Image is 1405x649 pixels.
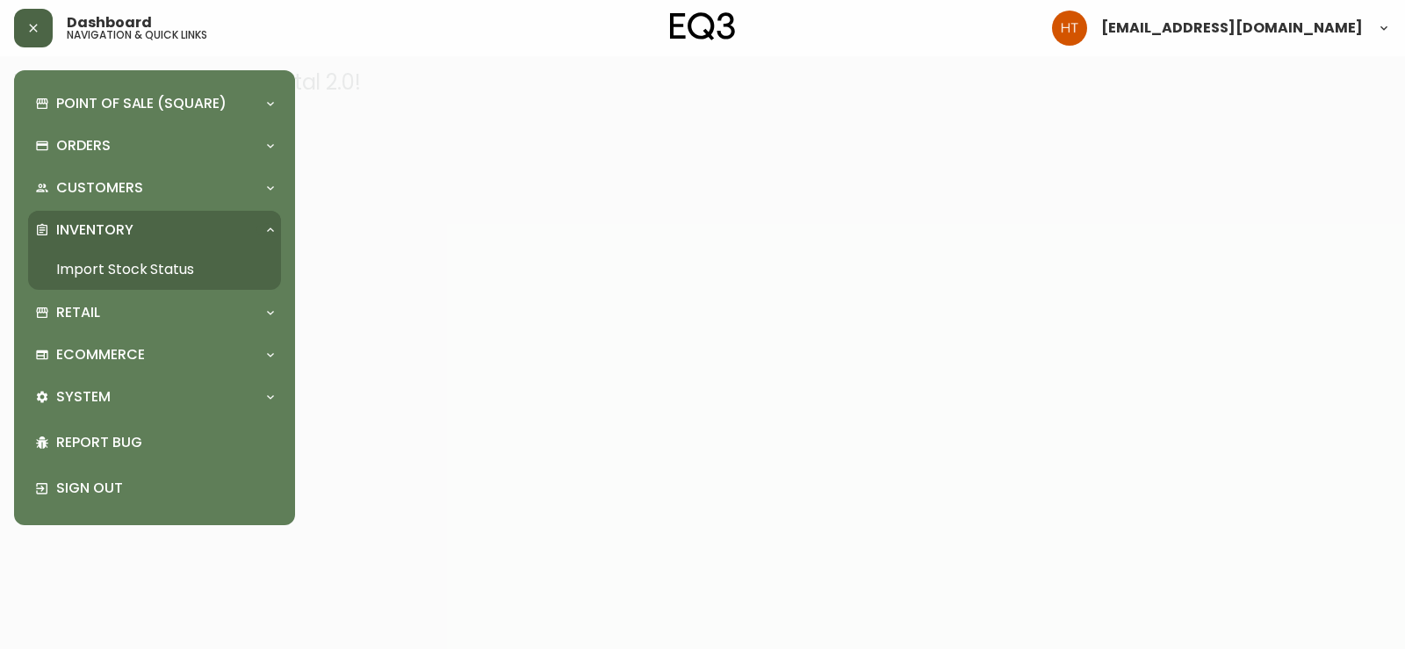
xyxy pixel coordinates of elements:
[28,335,281,374] div: Ecommerce
[28,378,281,416] div: System
[56,178,143,198] p: Customers
[28,211,281,249] div: Inventory
[56,387,111,407] p: System
[56,303,100,322] p: Retail
[1101,21,1363,35] span: [EMAIL_ADDRESS][DOMAIN_NAME]
[28,420,281,465] div: Report Bug
[28,249,281,290] a: Import Stock Status
[28,84,281,123] div: Point of Sale (Square)
[67,16,152,30] span: Dashboard
[56,433,274,452] p: Report Bug
[28,126,281,165] div: Orders
[28,293,281,332] div: Retail
[56,136,111,155] p: Orders
[28,465,281,511] div: Sign Out
[56,220,133,240] p: Inventory
[67,30,207,40] h5: navigation & quick links
[1052,11,1087,46] img: cadcaaaf975f2b29e0fd865e7cfaed0d
[28,169,281,207] div: Customers
[56,345,145,364] p: Ecommerce
[56,479,274,498] p: Sign Out
[670,12,735,40] img: logo
[56,94,227,113] p: Point of Sale (Square)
